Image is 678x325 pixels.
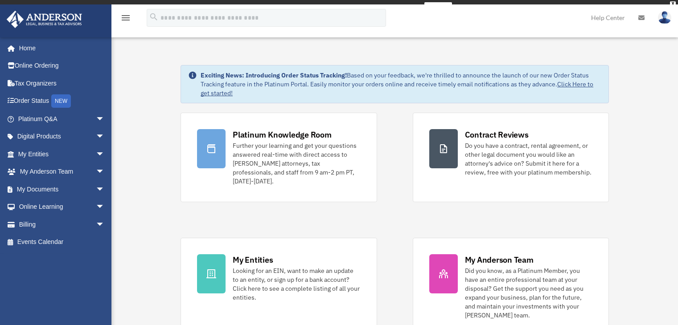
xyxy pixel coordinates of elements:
[6,74,118,92] a: Tax Organizers
[424,2,452,13] a: survey
[96,145,114,163] span: arrow_drop_down
[120,16,131,23] a: menu
[51,94,71,108] div: NEW
[6,180,118,198] a: My Documentsarrow_drop_down
[6,57,118,75] a: Online Ordering
[670,1,676,7] div: close
[658,11,671,24] img: User Pic
[96,215,114,234] span: arrow_drop_down
[226,2,421,13] div: Get a chance to win 6 months of Platinum for free just by filling out this
[201,71,601,97] div: Based on your feedback, we're thrilled to announce the launch of our new Order Status Tracking fe...
[96,128,114,146] span: arrow_drop_down
[465,141,592,177] div: Do you have a contract, rental agreement, or other legal document you would like an attorney's ad...
[6,163,118,181] a: My Anderson Teamarrow_drop_down
[6,128,118,146] a: Digital Productsarrow_drop_down
[96,110,114,128] span: arrow_drop_down
[6,110,118,128] a: Platinum Q&Aarrow_drop_down
[233,141,360,186] div: Further your learning and get your questions answered real-time with direct access to [PERSON_NAM...
[181,113,377,202] a: Platinum Knowledge Room Further your learning and get your questions answered real-time with dire...
[96,163,114,181] span: arrow_drop_down
[149,12,159,22] i: search
[233,254,273,265] div: My Entities
[6,215,118,233] a: Billingarrow_drop_down
[465,266,592,320] div: Did you know, as a Platinum Member, you have an entire professional team at your disposal? Get th...
[4,11,85,28] img: Anderson Advisors Platinum Portal
[96,198,114,216] span: arrow_drop_down
[96,180,114,199] span: arrow_drop_down
[6,92,118,110] a: Order StatusNEW
[465,129,529,140] div: Contract Reviews
[6,39,114,57] a: Home
[413,113,609,202] a: Contract Reviews Do you have a contract, rental agreement, or other legal document you would like...
[233,266,360,302] div: Looking for an EIN, want to make an update to an entity, or sign up for a bank account? Click her...
[6,233,118,251] a: Events Calendar
[120,12,131,23] i: menu
[6,145,118,163] a: My Entitiesarrow_drop_down
[201,71,347,79] strong: Exciting News: Introducing Order Status Tracking!
[6,198,118,216] a: Online Learningarrow_drop_down
[233,129,332,140] div: Platinum Knowledge Room
[201,80,593,97] a: Click Here to get started!
[465,254,534,265] div: My Anderson Team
